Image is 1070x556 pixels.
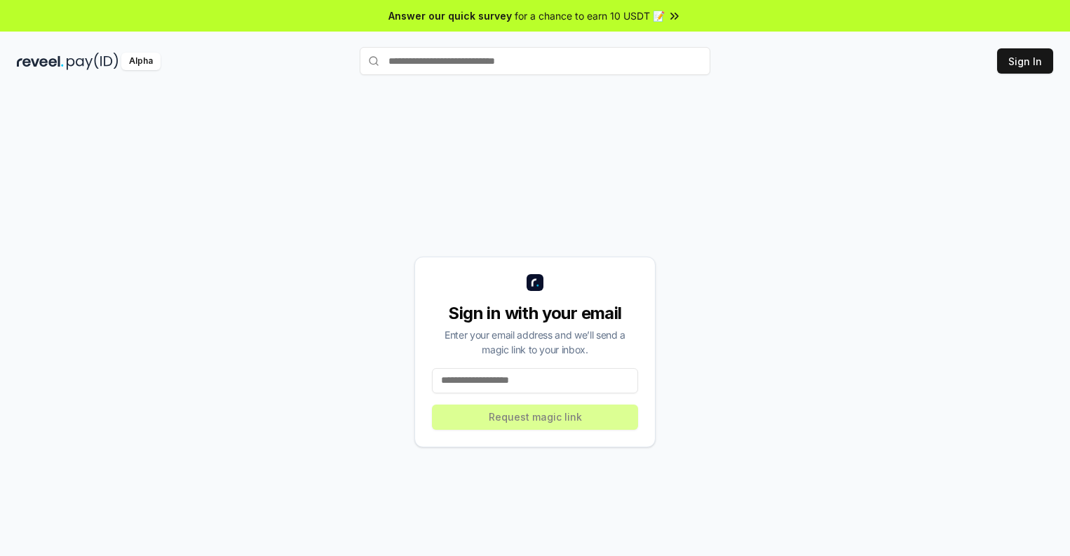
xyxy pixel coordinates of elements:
[527,274,543,291] img: logo_small
[432,327,638,357] div: Enter your email address and we’ll send a magic link to your inbox.
[121,53,161,70] div: Alpha
[388,8,512,23] span: Answer our quick survey
[432,302,638,325] div: Sign in with your email
[67,53,118,70] img: pay_id
[17,53,64,70] img: reveel_dark
[997,48,1053,74] button: Sign In
[515,8,665,23] span: for a chance to earn 10 USDT 📝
